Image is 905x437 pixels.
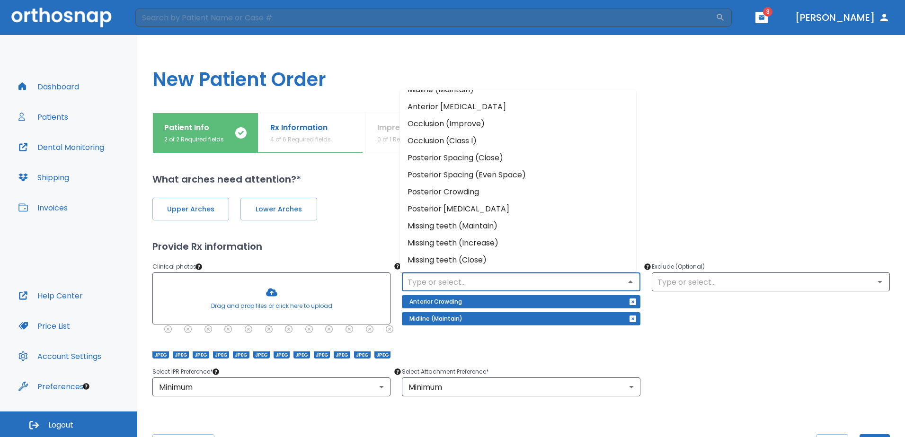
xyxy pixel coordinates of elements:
div: Tooltip anchor [195,262,203,271]
li: Missing teeth (Increase) [400,235,636,252]
span: JPEG [274,351,290,358]
h2: Provide Rx information [152,239,890,253]
div: Tooltip anchor [643,262,652,271]
input: Type or select... [655,275,887,288]
p: 4 of 6 Required fields [270,135,331,144]
li: Posterior Spacing (Close) [400,149,636,166]
span: JPEG [354,351,371,358]
span: JPEG [213,351,230,358]
button: Lower Arches [240,198,317,220]
p: Select Attachment Preference * [402,366,640,377]
button: [PERSON_NAME] [791,9,894,26]
span: JPEG [193,351,209,358]
h2: What arches need attention?* [152,172,890,186]
span: 3 [763,7,772,17]
span: JPEG [152,351,169,358]
span: JPEG [334,351,350,358]
p: Select IPR Preference * [152,366,390,377]
div: Tooltip anchor [82,382,90,391]
li: Missing teeth (Close) [400,252,636,269]
li: Posterior Crowding [400,184,636,201]
span: JPEG [233,351,249,358]
button: Dental Monitoring [13,136,110,158]
li: Occlusion (Improve) [400,115,636,132]
button: Patients [13,105,74,128]
button: Preferences [13,375,89,398]
div: Tooltip anchor [212,367,220,376]
button: Upper Arches [152,198,229,220]
button: Invoices [13,196,73,219]
input: Type or select... [405,275,637,288]
div: Minimum [152,377,390,396]
div: Minimum [402,377,640,396]
p: Exclude (Optional) [652,261,890,272]
div: Tooltip anchor [393,262,402,271]
p: Anterior Crowding [409,296,462,307]
p: 2 of 2 Required fields [164,135,224,144]
h1: New Patient Order [137,35,905,113]
input: Search by Patient Name or Case # [135,8,716,27]
button: Shipping [13,166,75,189]
span: JPEG [374,351,391,358]
li: Midline (Maintain) [400,81,636,98]
li: Anterior [MEDICAL_DATA] [400,98,636,115]
p: Midline (Maintain) [409,313,462,324]
div: Tooltip anchor [393,367,402,376]
button: Open [873,275,887,288]
li: Occlusion (Class I) [400,132,636,149]
span: JPEG [293,351,310,358]
button: Dashboard [13,75,85,98]
span: Logout [48,420,73,430]
button: Help Center [13,284,89,307]
li: Missing teeth (Maintain) [400,218,636,235]
p: Patient Info [164,122,224,133]
button: Account Settings [13,345,107,367]
p: Rx Information [270,122,331,133]
span: JPEG [173,351,189,358]
span: Upper Arches [162,204,219,214]
button: Close [624,275,637,288]
p: Clinical photos * [152,261,390,272]
li: Posterior Spacing (Even Space) [400,166,636,184]
img: Orthosnap [11,8,112,27]
span: JPEG [253,351,270,358]
span: JPEG [314,351,330,358]
span: Lower Arches [250,204,307,214]
button: Price List [13,315,76,337]
li: Posterior [MEDICAL_DATA] [400,201,636,218]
